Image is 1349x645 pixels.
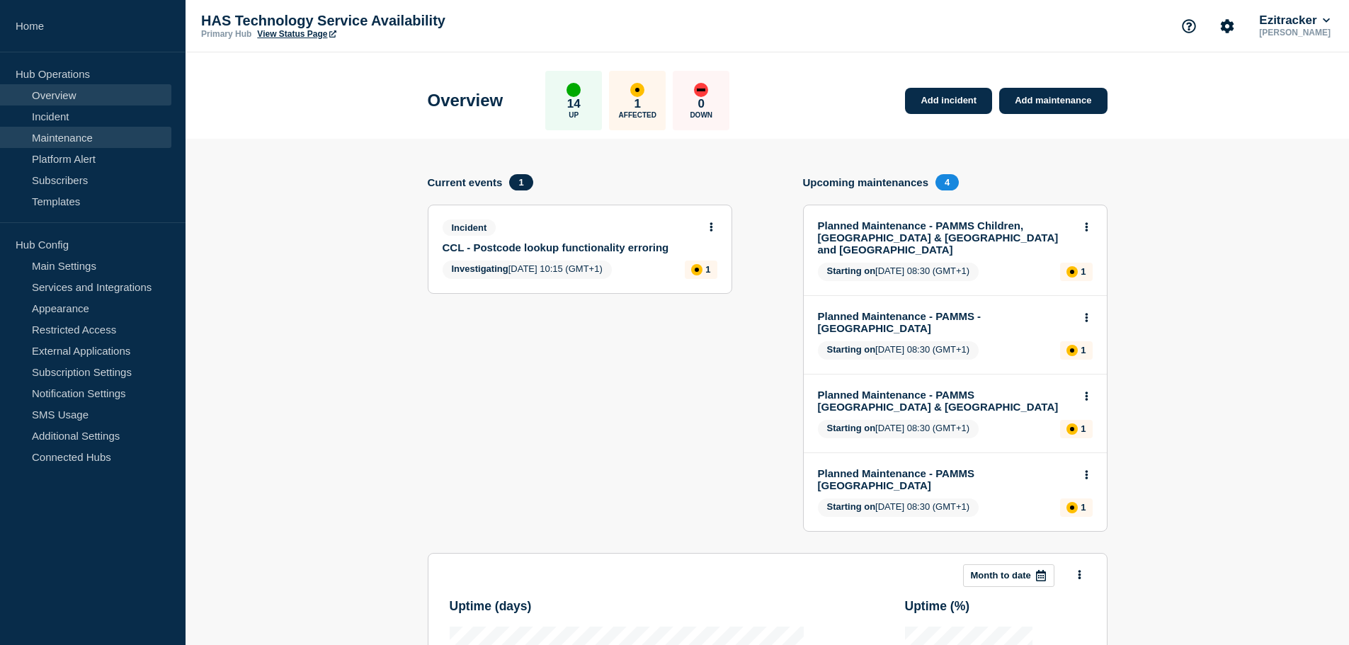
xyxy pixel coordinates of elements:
[443,219,496,236] span: Incident
[1212,11,1242,41] button: Account settings
[818,341,979,360] span: [DATE] 08:30 (GMT+1)
[705,264,710,275] p: 1
[698,97,705,111] p: 0
[1081,266,1086,277] p: 1
[827,501,876,512] span: Starting on
[818,389,1074,413] a: Planned Maintenance - PAMMS [GEOGRAPHIC_DATA] & [GEOGRAPHIC_DATA]
[567,83,581,97] div: up
[619,111,656,119] p: Affected
[818,219,1074,256] a: Planned Maintenance - PAMMS Children,[GEOGRAPHIC_DATA] & [GEOGRAPHIC_DATA] and [GEOGRAPHIC_DATA]
[1256,13,1333,28] button: Ezitracker
[818,263,979,281] span: [DATE] 08:30 (GMT+1)
[569,111,579,119] p: Up
[691,264,702,275] div: affected
[452,263,508,274] span: Investigating
[690,111,712,119] p: Down
[963,564,1054,587] button: Month to date
[827,423,876,433] span: Starting on
[201,29,251,39] p: Primary Hub
[1066,345,1078,356] div: affected
[905,599,1086,614] h3: Uptime ( % )
[443,261,612,279] span: [DATE] 10:15 (GMT+1)
[818,467,1074,491] a: Planned Maintenance - PAMMS [GEOGRAPHIC_DATA]
[428,91,503,110] h1: Overview
[818,420,979,438] span: [DATE] 08:30 (GMT+1)
[1066,502,1078,513] div: affected
[818,310,1074,334] a: Planned Maintenance - PAMMS - [GEOGRAPHIC_DATA]
[935,174,959,190] span: 4
[443,241,698,253] a: CCL - Postcode lookup functionality erroring
[1081,423,1086,434] p: 1
[1081,502,1086,513] p: 1
[827,344,876,355] span: Starting on
[428,176,503,188] h4: Current events
[1256,28,1333,38] p: [PERSON_NAME]
[1081,345,1086,355] p: 1
[1174,11,1204,41] button: Support
[818,498,979,517] span: [DATE] 08:30 (GMT+1)
[567,97,581,111] p: 14
[630,83,644,97] div: affected
[201,13,484,29] p: HAS Technology Service Availability
[634,97,641,111] p: 1
[827,266,876,276] span: Starting on
[1066,423,1078,435] div: affected
[971,570,1031,581] p: Month to date
[257,29,336,39] a: View Status Page
[905,88,992,114] a: Add incident
[694,83,708,97] div: down
[1066,266,1078,278] div: affected
[803,176,929,188] h4: Upcoming maintenances
[999,88,1107,114] a: Add maintenance
[450,599,804,614] h3: Uptime ( days )
[509,174,533,190] span: 1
